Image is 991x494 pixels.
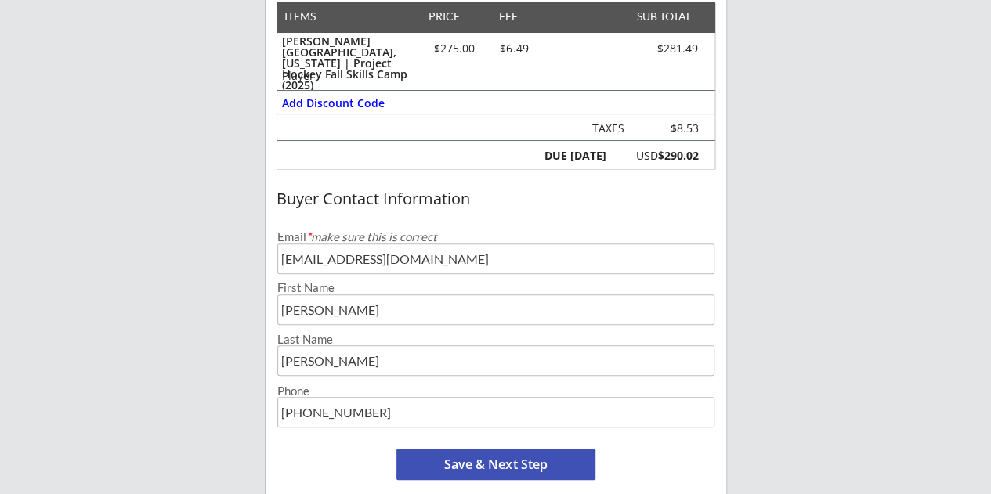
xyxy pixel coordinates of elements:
[396,449,595,480] button: Save & Next Step
[609,43,698,54] div: $281.49
[421,11,468,22] div: PRICE
[631,11,692,22] div: SUB TOTAL
[637,123,698,135] div: Taxes not charged on the fee
[421,43,488,54] div: $275.00
[488,11,529,22] div: FEE
[277,190,715,207] div: Buyer Contact Information
[585,123,624,135] div: Taxes not charged on the fee
[277,282,714,294] div: First Name
[614,150,698,161] div: USD
[657,148,698,163] strong: $290.02
[306,229,437,243] em: make sure this is correct
[277,334,714,345] div: Last Name
[282,98,386,109] div: Add Discount Code
[277,231,714,243] div: Email
[541,150,606,161] div: DUE [DATE]
[585,123,624,134] div: TAXES
[284,11,340,22] div: ITEMS
[282,36,414,91] div: [PERSON_NAME][GEOGRAPHIC_DATA], [US_STATE] | Project Hockey Fall Skills Camp (2025)
[277,385,714,397] div: Phone
[637,123,698,134] div: $8.53
[488,43,541,54] div: $6.49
